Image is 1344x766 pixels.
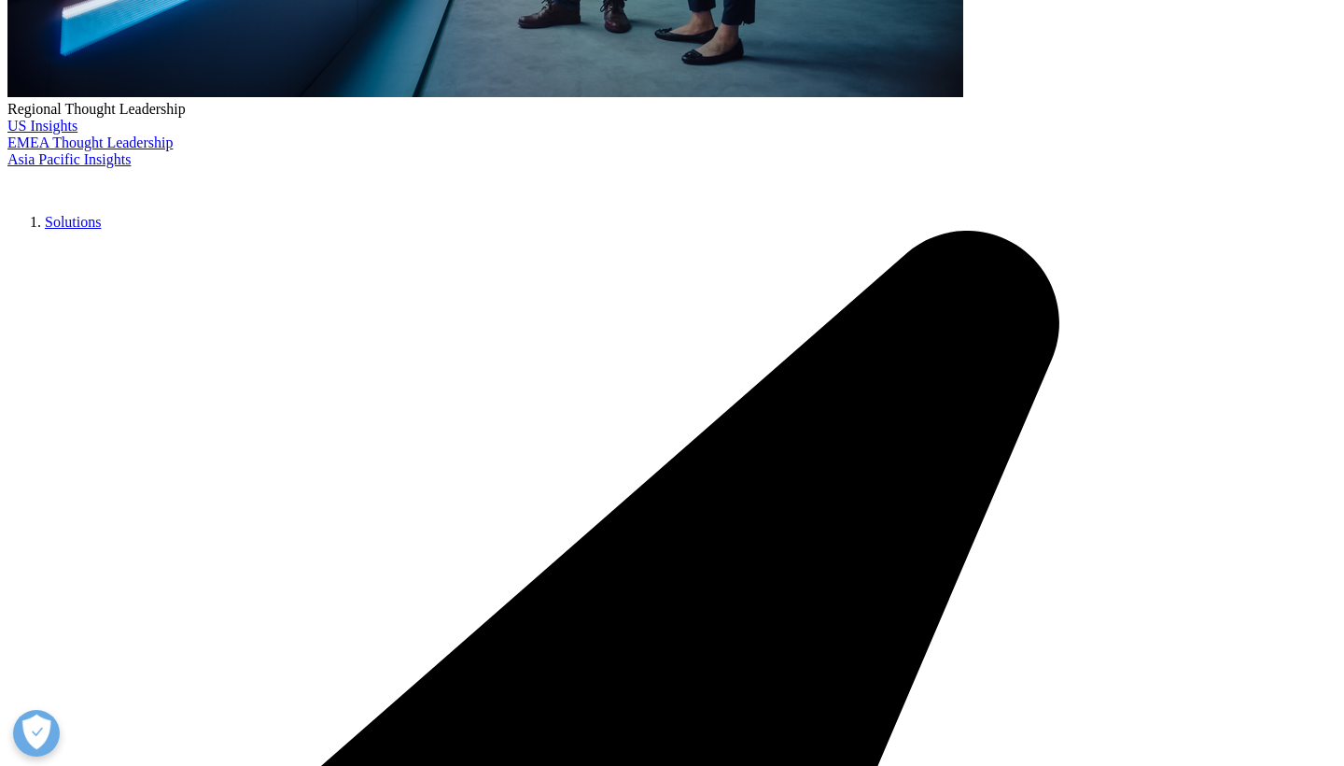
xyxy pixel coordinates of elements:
a: US Insights [7,118,77,134]
a: Solutions [45,214,101,230]
a: EMEA Thought Leadership [7,135,173,150]
button: Open Preferences [13,710,60,757]
img: IQVIA Healthcare Information Technology and Pharma Clinical Research Company [7,168,157,195]
a: Asia Pacific Insights [7,151,131,167]
div: Regional Thought Leadership [7,101,1337,118]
